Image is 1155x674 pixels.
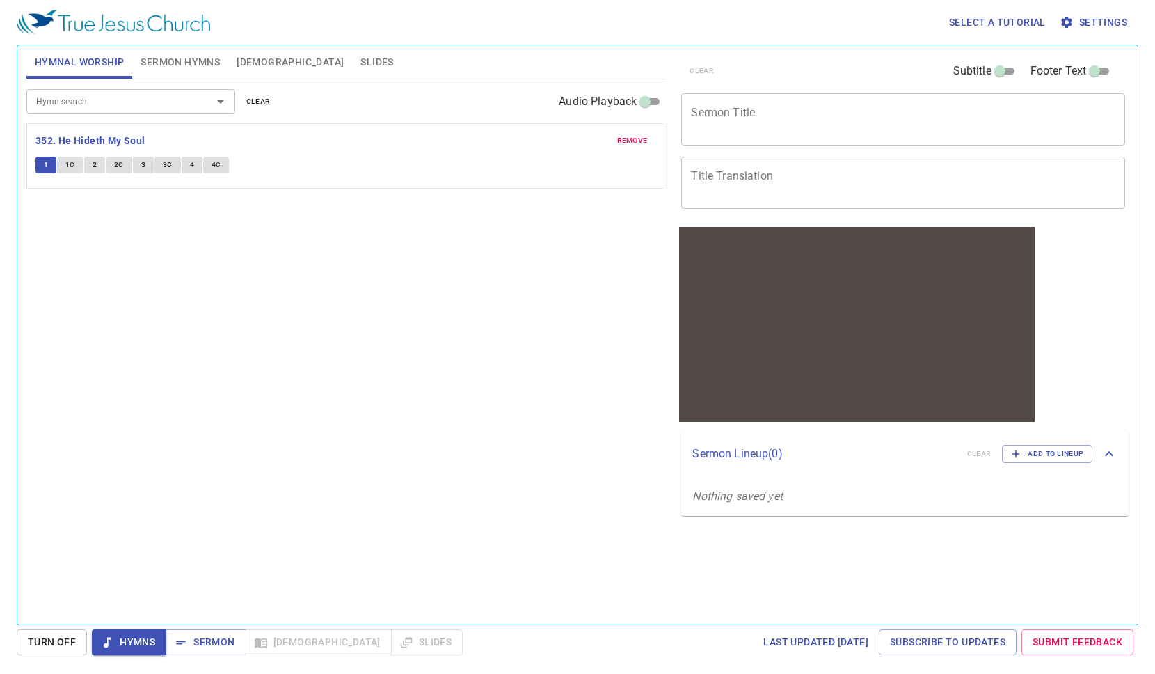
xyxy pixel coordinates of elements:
button: 352. He Hideth My Soul [35,132,148,150]
a: Submit Feedback [1021,629,1133,655]
span: 2C [114,159,124,171]
span: Sermon [177,634,234,651]
img: True Jesus Church [17,10,210,35]
span: Last updated [DATE] [763,634,868,651]
p: Sermon Lineup ( 0 ) [692,446,955,462]
span: Audio Playback [559,93,637,110]
button: Hymns [92,629,166,655]
span: Turn Off [28,634,76,651]
span: Settings [1062,14,1127,31]
button: Open [211,92,230,111]
span: 3 [141,159,145,171]
button: 1 [35,157,56,173]
span: Subscribe to Updates [890,634,1005,651]
button: 2 [84,157,105,173]
span: Footer Text [1030,63,1087,79]
a: Subscribe to Updates [879,629,1017,655]
span: 4C [212,159,221,171]
span: 4 [190,159,194,171]
button: 3C [154,157,181,173]
span: clear [246,95,271,108]
span: [DEMOGRAPHIC_DATA] [237,54,344,71]
div: Sermon Lineup(0)clearAdd to Lineup [681,431,1129,477]
button: Turn Off [17,629,87,655]
button: 2C [106,157,132,173]
button: Add to Lineup [1002,445,1092,463]
span: 1C [65,159,75,171]
span: Sermon Hymns [141,54,220,71]
button: 4C [203,157,230,173]
span: 3C [163,159,173,171]
span: Add to Lineup [1011,448,1083,460]
span: Select a tutorial [949,14,1046,31]
span: Hymns [103,634,155,651]
button: remove [609,132,656,149]
button: Select a tutorial [943,10,1051,36]
span: Hymnal Worship [35,54,125,71]
span: 1 [44,159,48,171]
span: remove [617,134,648,147]
button: 4 [182,157,202,173]
span: Subtitle [953,63,991,79]
button: Sermon [166,629,246,655]
button: Settings [1057,10,1133,36]
i: Nothing saved yet [692,489,783,503]
button: 1C [57,157,83,173]
b: 352. He Hideth My Soul [35,132,145,150]
span: Submit Feedback [1033,634,1122,651]
button: 3 [133,157,154,173]
span: 2 [93,159,97,171]
span: Slides [360,54,393,71]
button: clear [238,93,279,110]
iframe: from-child [676,224,1038,425]
a: Last updated [DATE] [758,629,874,655]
